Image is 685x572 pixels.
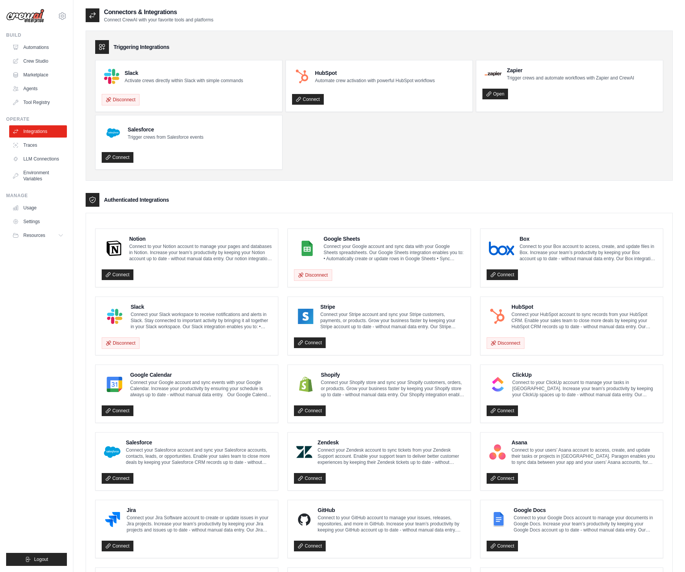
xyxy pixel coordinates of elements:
[323,235,464,243] h4: Google Sheets
[294,473,326,484] a: Connect
[104,8,213,17] h2: Connectors & Integrations
[318,447,464,465] p: Connect your Zendesk account to sync tickets from your Zendesk Support account. Enable your suppo...
[296,309,315,324] img: Stripe Logo
[294,337,326,348] a: Connect
[9,96,67,109] a: Tool Registry
[34,556,48,562] span: Logout
[507,75,634,81] p: Trigger crews and automate workflows with Zapier and CrewAI
[519,235,657,243] h4: Box
[9,167,67,185] a: Environment Variables
[318,506,464,514] h4: GitHub
[104,124,122,142] img: Salesforce Logo
[519,243,657,262] p: Connect to your Box account to access, create, and update files in Box. Increase your team’s prod...
[489,309,506,324] img: HubSpot Logo
[6,553,67,566] button: Logout
[125,69,243,77] h4: Slack
[128,126,203,133] h4: Salesforce
[6,32,67,38] div: Build
[487,337,524,349] button: Disconnect
[514,506,657,514] h4: Google Docs
[482,89,508,99] a: Open
[296,377,315,392] img: Shopify Logo
[507,66,634,74] h4: Zapier
[102,269,133,280] a: Connect
[23,232,45,238] span: Resources
[9,55,67,67] a: Crew Studio
[131,311,272,330] p: Connect your Slack workspace to receive notifications and alerts in Slack. Stay connected to impo...
[104,69,119,84] img: Slack Logo
[125,78,243,84] p: Activate crews directly within Slack with simple commands
[489,377,507,392] img: ClickUp Logo
[129,235,272,243] h4: Notion
[489,512,508,527] img: Google Docs Logo
[9,202,67,214] a: Usage
[9,83,67,95] a: Agents
[294,269,332,281] button: Disconnect
[104,241,124,256] img: Notion Logo
[131,303,272,311] h4: Slack
[511,447,657,465] p: Connect to your users’ Asana account to access, create, and update their tasks or projects in [GE...
[294,541,326,551] a: Connect
[318,515,464,533] p: Connect to your GitHub account to manage your issues, releases, repositories, and more in GitHub....
[512,379,657,398] p: Connect to your ClickUp account to manage your tasks in [GEOGRAPHIC_DATA]. Increase your team’s p...
[130,371,272,379] h4: Google Calendar
[102,541,133,551] a: Connect
[323,243,464,262] p: Connect your Google account and sync data with your Google Sheets spreadsheets. Our Google Sheets...
[296,512,312,527] img: GitHub Logo
[9,216,67,228] a: Settings
[320,311,464,330] p: Connect your Stripe account and sync your Stripe customers, payments, or products. Grow your busi...
[514,515,657,533] p: Connect to your Google Docs account to manage your documents in Google Docs. Increase your team’s...
[9,69,67,81] a: Marketplace
[104,196,169,204] h3: Authenticated Integrations
[9,41,67,53] a: Automations
[315,78,435,84] p: Automate crew activation with powerful HubSpot workflows
[9,229,67,241] button: Resources
[9,139,67,151] a: Traces
[9,153,67,165] a: LLM Connections
[129,243,272,262] p: Connect to your Notion account to manage your pages and databases in Notion. Increase your team’s...
[9,125,67,138] a: Integrations
[485,71,502,76] img: Zapier Logo
[487,473,518,484] a: Connect
[102,337,140,349] button: Disconnect
[104,377,125,392] img: Google Calendar Logo
[130,379,272,398] p: Connect your Google account and sync events with your Google Calendar. Increase your productivity...
[6,9,44,23] img: Logo
[128,134,203,140] p: Trigger crews from Salesforce events
[126,447,272,465] p: Connect your Salesforce account and sync your Salesforce accounts, contacts, leads, or opportunit...
[320,303,464,311] h4: Stripe
[6,193,67,199] div: Manage
[102,405,133,416] a: Connect
[114,43,169,51] h3: Triggering Integrations
[104,309,125,324] img: Slack Logo
[318,439,464,446] h4: Zendesk
[104,17,213,23] p: Connect CrewAI with your favorite tools and platforms
[126,439,272,446] h4: Salesforce
[489,444,506,460] img: Asana Logo
[487,405,518,416] a: Connect
[511,311,657,330] p: Connect your HubSpot account to sync records from your HubSpot CRM. Enable your sales team to clo...
[511,439,657,446] h4: Asana
[294,405,326,416] a: Connect
[512,371,657,379] h4: ClickUp
[127,506,272,514] h4: Jira
[321,379,464,398] p: Connect your Shopify store and sync your Shopify customers, orders, or products. Grow your busine...
[104,444,120,460] img: Salesforce Logo
[102,94,140,105] button: Disconnect
[511,303,657,311] h4: HubSpot
[104,512,121,527] img: Jira Logo
[292,94,324,105] a: Connect
[296,444,312,460] img: Zendesk Logo
[102,152,133,163] a: Connect
[315,69,435,77] h4: HubSpot
[487,541,518,551] a: Connect
[487,269,518,280] a: Connect
[127,515,272,533] p: Connect your Jira Software account to create or update issues in your Jira projects. Increase you...
[294,69,310,84] img: HubSpot Logo
[321,371,464,379] h4: Shopify
[489,241,515,256] img: Box Logo
[102,473,133,484] a: Connect
[296,241,318,256] img: Google Sheets Logo
[6,116,67,122] div: Operate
